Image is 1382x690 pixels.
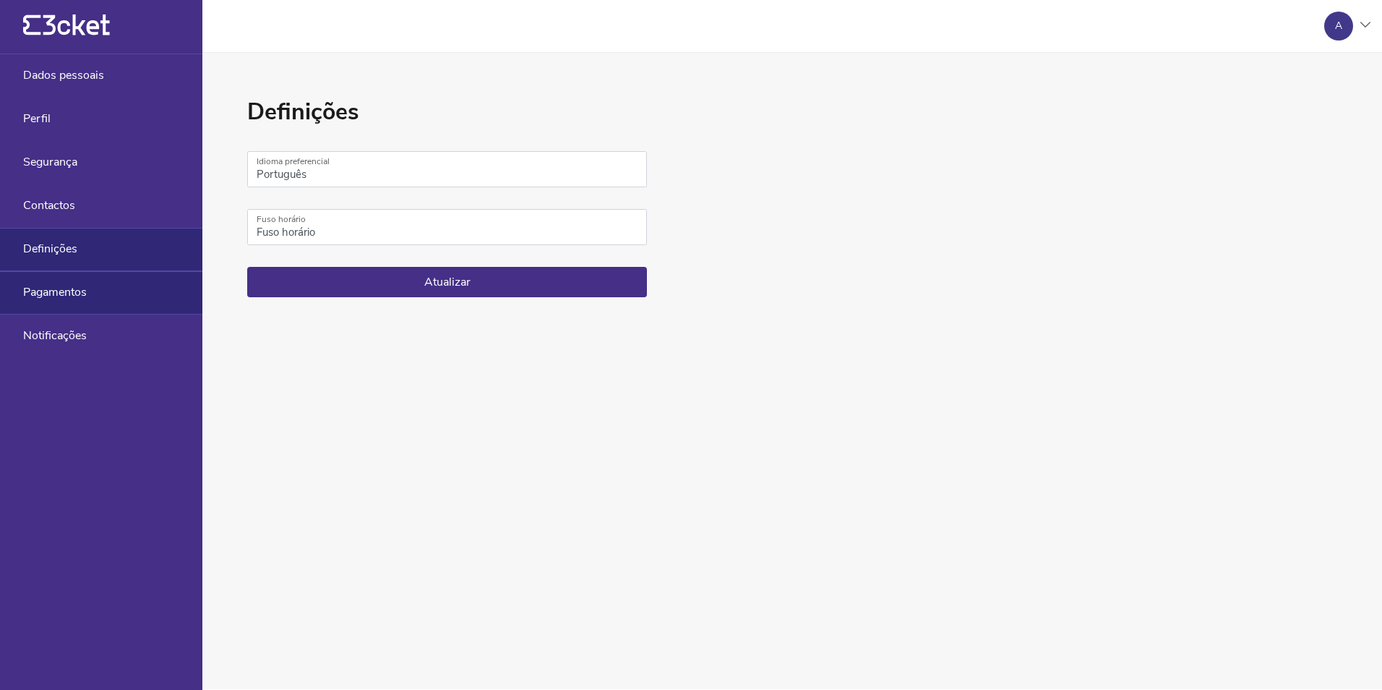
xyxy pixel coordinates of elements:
span: Contactos [23,199,75,212]
span: Perfil [23,112,51,125]
span: Pagamentos [23,286,87,299]
span: Dados pessoais [23,69,104,82]
span: Notificações [23,329,87,342]
a: {' '} [23,29,110,39]
span: Definições [23,242,77,255]
h1: Definições [247,96,647,128]
div: A [1335,20,1342,32]
span: Segurança [23,156,77,169]
g: {' '} [23,15,40,35]
button: Atualizar [247,267,647,297]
